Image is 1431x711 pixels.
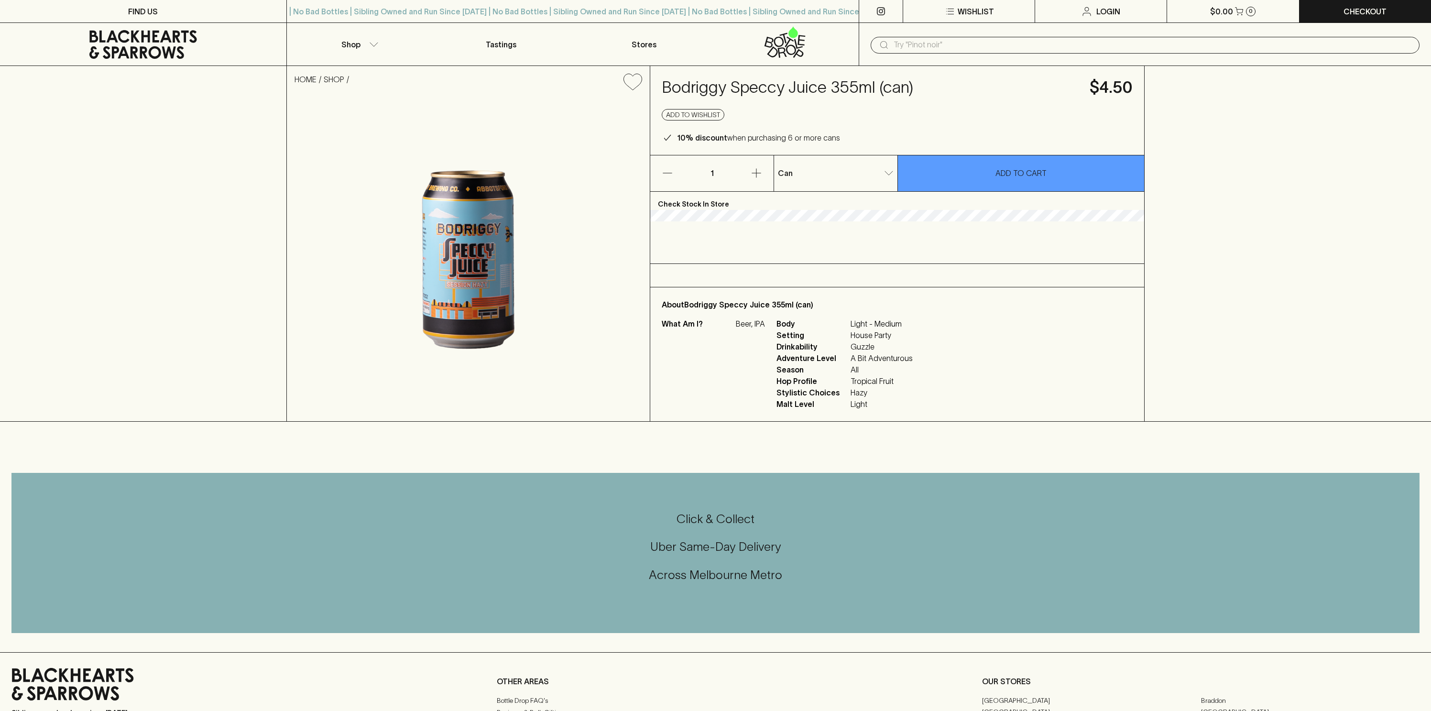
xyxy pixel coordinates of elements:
p: Checkout [1344,6,1387,17]
span: A Bit Adventurous [851,352,913,364]
p: ADD TO CART [995,167,1047,179]
span: Stylistic Choices [776,387,848,398]
div: Can [774,164,897,183]
span: Guzzle [851,341,913,352]
button: Add to wishlist [620,70,646,94]
a: SHOP [324,75,344,84]
a: Braddon [1201,695,1420,706]
p: Beer, IPA [736,318,765,329]
p: when purchasing 6 or more cans [677,132,840,143]
button: Shop [287,23,430,66]
span: Drinkability [776,341,848,352]
p: Wishlist [958,6,994,17]
span: Hazy [851,387,913,398]
p: Login [1096,6,1120,17]
span: Light - Medium [851,318,913,329]
p: FIND US [128,6,158,17]
p: 0 [1249,9,1253,14]
a: Bottle Drop FAQ's [497,695,934,707]
span: Hop Profile [776,375,848,387]
h4: Bodriggy Speccy Juice 355ml (can) [662,77,1078,98]
p: What Am I? [662,318,733,329]
p: Shop [341,39,360,50]
span: Tropical Fruit [851,375,913,387]
p: Tastings [486,39,516,50]
h4: $4.50 [1090,77,1133,98]
span: Light [851,398,913,410]
p: Can [778,167,793,179]
a: [GEOGRAPHIC_DATA] [982,695,1201,706]
span: Season [776,364,848,375]
span: All [851,364,913,375]
span: House Party [851,329,913,341]
button: ADD TO CART [898,155,1144,191]
img: 39081.png [287,98,650,421]
h5: Click & Collect [11,511,1420,527]
p: Check Stock In Store [650,192,1144,210]
p: OUR STORES [982,676,1420,687]
p: Stores [632,39,656,50]
p: 1 [700,155,723,191]
b: 10% discount [677,133,727,142]
span: Setting [776,329,848,341]
input: Try "Pinot noir" [894,37,1412,53]
p: About Bodriggy Speccy Juice 355ml (can) [662,299,1133,310]
span: Adventure Level [776,352,848,364]
h5: Uber Same-Day Delivery [11,539,1420,555]
a: Tastings [430,23,573,66]
a: HOME [295,75,317,84]
span: Malt Level [776,398,848,410]
a: Stores [573,23,716,66]
p: OTHER AREAS [497,676,934,687]
h5: Across Melbourne Metro [11,567,1420,583]
button: Add to wishlist [662,109,724,120]
span: Body [776,318,848,329]
div: Call to action block [11,473,1420,633]
p: $0.00 [1210,6,1233,17]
